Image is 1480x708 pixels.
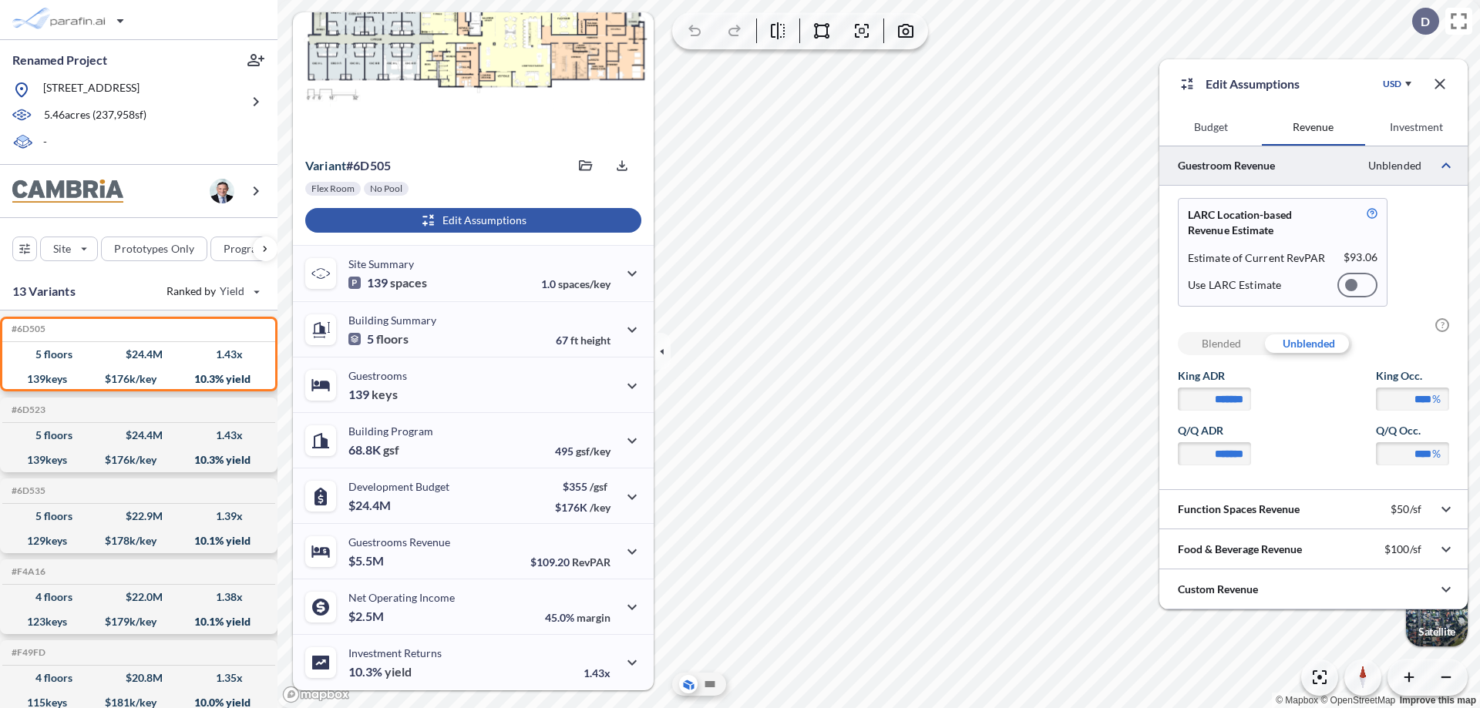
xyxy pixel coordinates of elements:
[1178,332,1265,355] div: Blended
[1159,109,1262,146] button: Budget
[1432,391,1441,407] label: %
[590,480,607,493] span: /gsf
[43,134,47,152] p: -
[701,675,719,693] button: Site Plan
[12,282,76,300] p: 13 Variants
[1344,250,1377,266] p: $ 93.06
[385,664,412,679] span: yield
[1432,446,1441,461] label: %
[1376,368,1449,384] label: King Occ.
[220,284,245,299] span: Yield
[114,241,194,257] p: Prototypes Only
[1188,278,1281,292] p: Use LARC Estimate
[1178,502,1300,517] p: Function Spaces Revenue
[43,80,140,99] p: [STREET_ADDRESS]
[305,158,391,173] p: # 6d505
[348,480,449,493] p: Development Budget
[541,277,610,290] p: 1.0
[1320,695,1395,706] a: OpenStreetMap
[348,535,450,549] p: Guestrooms Revenue
[348,424,433,438] p: Building Program
[348,498,393,513] p: $24.4M
[1400,695,1476,706] a: Improve this map
[390,275,427,290] span: spaces
[679,675,698,693] button: Aerial View
[1365,109,1468,146] button: Investment
[1435,318,1449,332] span: ?
[1421,15,1430,29] p: D
[1406,585,1468,646] button: Switcher ImageSatellite
[1391,502,1421,516] p: $50/sf
[8,485,45,496] h5: Click to copy the code
[282,686,350,703] a: Mapbox homepage
[1178,368,1251,384] label: King ADR
[1406,585,1468,646] img: Switcher Image
[348,275,427,290] p: 139
[1206,75,1300,93] p: Edit Assumptions
[8,324,45,334] h5: Click to copy the code
[556,334,610,347] p: 67
[555,445,610,458] p: 495
[1188,207,1330,238] p: LARC Location-based Revenue Estimate
[1178,542,1302,557] p: Food & Beverage Revenue
[305,208,641,233] button: Edit Assumptions
[348,646,442,659] p: Investment Returns
[555,501,610,514] p: $176K
[210,237,294,261] button: Program
[12,52,107,69] p: Renamed Project
[576,445,610,458] span: gsf/key
[1384,542,1421,556] p: $100/sf
[8,566,45,577] h5: Click to copy the code
[580,334,610,347] span: height
[530,555,610,569] p: $109.20
[101,237,207,261] button: Prototypes Only
[1418,626,1455,638] p: Satellite
[577,611,610,624] span: margin
[348,664,412,679] p: 10.3%
[555,480,610,493] p: $355
[348,331,409,347] p: 5
[1178,423,1251,438] label: Q/Q ADR
[348,591,455,604] p: Net Operating Income
[372,387,398,402] span: keys
[12,180,123,203] img: BrandImage
[8,404,45,415] h5: Click to copy the code
[154,279,270,304] button: Ranked by Yield
[590,501,610,514] span: /key
[376,331,409,347] span: floors
[348,369,407,382] p: Guestrooms
[224,241,267,257] p: Program
[40,237,98,261] button: Site
[1276,695,1318,706] a: Mapbox
[558,277,610,290] span: spaces/key
[1376,423,1449,438] label: Q/Q Occ.
[1383,78,1401,90] div: USD
[44,107,146,124] p: 5.46 acres ( 237,958 sf)
[545,611,610,624] p: 45.0%
[305,158,346,173] span: Variant
[348,609,386,624] p: $2.5M
[348,257,414,270] p: Site Summary
[311,183,355,195] p: Flex Room
[1265,332,1352,355] div: Unblended
[572,555,610,569] span: RevPAR
[210,179,234,203] img: user logo
[1188,250,1326,266] p: Estimate of Current RevPAR
[348,442,399,458] p: 68.8K
[53,241,71,257] p: Site
[383,442,399,458] span: gsf
[8,647,45,658] h5: Click to copy the code
[1262,109,1364,146] button: Revenue
[1178,582,1258,597] p: Custom Revenue
[570,334,578,347] span: ft
[348,387,398,402] p: 139
[370,183,402,195] p: No Pool
[348,553,386,569] p: $5.5M
[584,666,610,679] p: 1.43x
[348,314,436,327] p: Building Summary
